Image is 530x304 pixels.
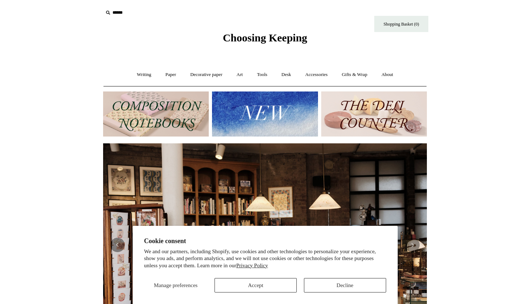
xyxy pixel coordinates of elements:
h2: Cookie consent [144,237,386,245]
img: 202302 Composition ledgers.jpg__PID:69722ee6-fa44-49dd-a067-31375e5d54ec [103,91,209,137]
a: Decorative paper [184,65,229,84]
a: About [375,65,400,84]
a: Tools [251,65,274,84]
img: New.jpg__PID:f73bdf93-380a-4a35-bcfe-7823039498e1 [212,91,318,137]
button: Manage preferences [144,278,207,292]
a: Accessories [299,65,334,84]
a: Privacy Policy [236,263,268,268]
a: Shopping Basket (0) [374,16,428,32]
a: Art [230,65,249,84]
a: Gifts & Wrap [335,65,374,84]
button: Decline [304,278,386,292]
button: Next [405,238,420,252]
span: Choosing Keeping [223,32,307,44]
a: Paper [159,65,183,84]
p: We and our partners, including Shopify, use cookies and other technologies to personalize your ex... [144,248,386,269]
a: Writing [131,65,158,84]
button: Previous [110,238,125,252]
img: The Deli Counter [321,91,427,137]
a: Desk [275,65,298,84]
span: Manage preferences [154,282,198,288]
button: Accept [215,278,297,292]
a: Choosing Keeping [223,37,307,43]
